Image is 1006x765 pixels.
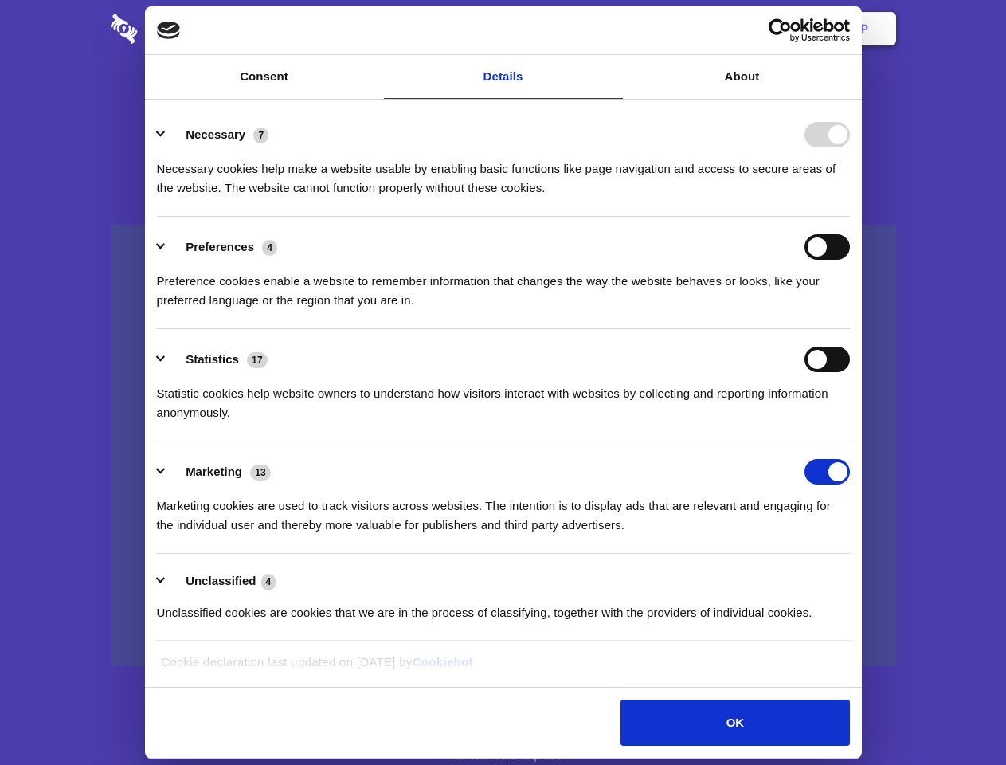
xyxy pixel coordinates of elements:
iframe: Drift Widget Chat Controller [926,685,987,746]
span: 4 [261,574,276,590]
div: Unclassified cookies are cookies that we are in the process of classifying, together with the pro... [157,591,850,622]
img: logo-wordmark-white-trans-d4663122ce5f474addd5e946df7df03e33cb6a1c49d2221995e7729f52c070b2.svg [111,14,247,44]
div: Cookie declaration last updated on [DATE] by [149,653,857,684]
span: 17 [247,352,268,368]
button: OK [620,700,849,746]
a: About [623,55,862,99]
label: Preferences [186,240,254,253]
a: Consent [145,55,384,99]
button: Unclassified (4) [157,571,286,591]
a: Pricing [468,4,537,53]
div: Marketing cookies are used to track visitors across websites. The intention is to display ads tha... [157,484,850,535]
img: logo [157,22,181,39]
a: Usercentrics Cookiebot - opens in a new window [710,18,850,42]
h1: Eliminate Slack Data Loss. [111,72,896,129]
span: 4 [262,240,277,256]
a: Login [722,4,792,53]
button: Marketing (13) [157,459,281,484]
a: Contact [646,4,719,53]
label: Statistics [186,352,239,366]
span: 13 [250,465,271,481]
button: Preferences (4) [157,234,288,260]
a: Cookiebot [413,655,473,669]
h4: Auto-redaction of sensitive data, encrypted data sharing and self-destructing private chats. Shar... [111,145,896,198]
a: Wistia video thumbnail [111,225,896,667]
label: Marketing [186,465,242,478]
label: Necessary [186,127,245,141]
div: Preference cookies enable a website to remember information that changes the way the website beha... [157,260,850,310]
button: Necessary (7) [157,122,279,147]
div: Statistic cookies help website owners to understand how visitors interact with websites by collec... [157,372,850,422]
div: Necessary cookies help make a website usable by enabling basic functions like page navigation and... [157,147,850,198]
a: Details [384,55,623,99]
button: Statistics (17) [157,347,278,372]
span: 7 [253,127,268,143]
